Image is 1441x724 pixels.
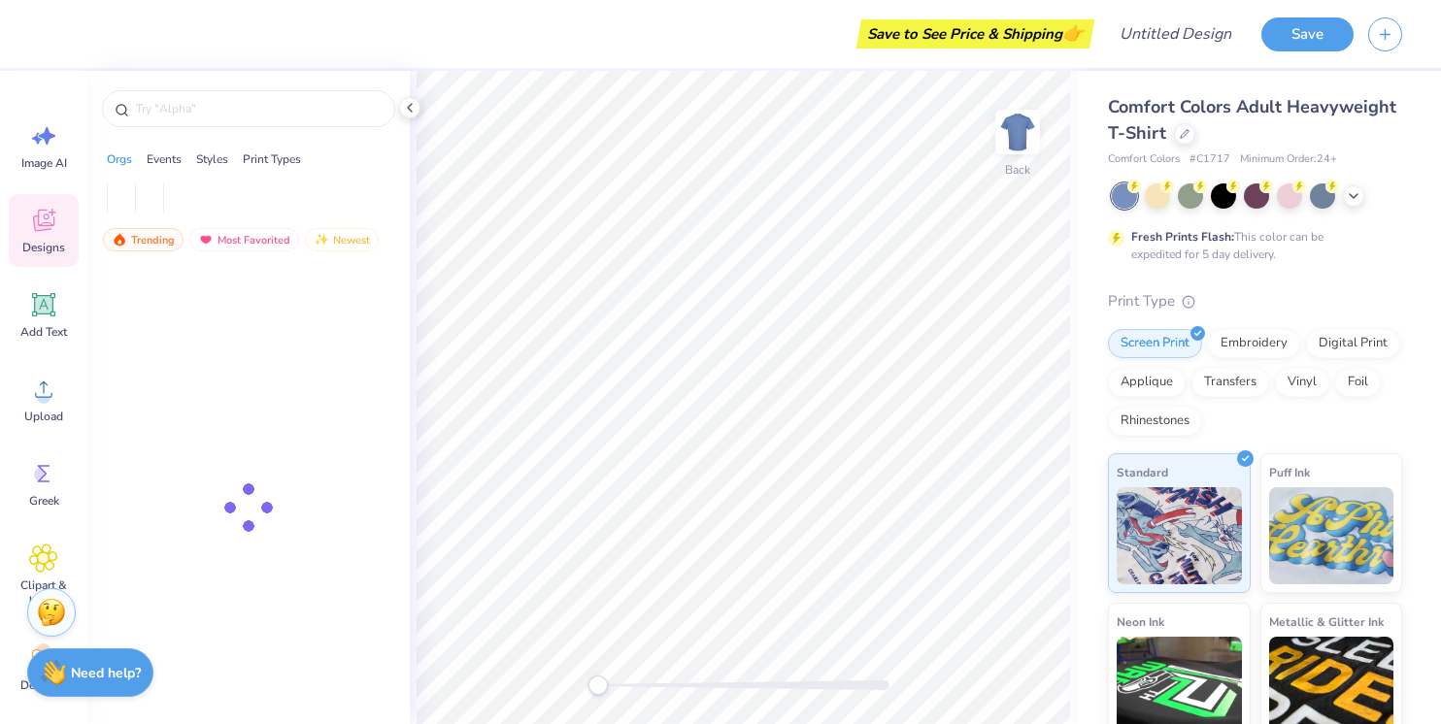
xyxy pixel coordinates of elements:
span: Puff Ink [1269,462,1310,482]
div: Vinyl [1275,368,1329,397]
span: Comfort Colors Adult Heavyweight T-Shirt [1108,95,1396,145]
input: Try "Alpha" [134,99,383,118]
img: newest.gif [314,233,329,247]
div: Styles [196,150,228,168]
div: Most Favorited [189,228,299,251]
span: Add Text [20,324,67,340]
img: trending.gif [112,233,127,247]
span: Image AI [21,155,67,171]
div: Save to See Price & Shipping [861,19,1089,49]
span: Clipart & logos [12,577,76,609]
span: # C1717 [1190,151,1230,168]
div: Back [1005,161,1030,179]
div: Accessibility label [588,675,608,695]
span: Greek [29,493,59,509]
span: 👉 [1062,21,1084,45]
span: Upload [24,409,63,424]
div: Screen Print [1108,329,1202,358]
div: Print Type [1108,290,1402,313]
button: Save [1261,17,1354,51]
strong: Need help? [71,664,141,682]
div: Rhinestones [1108,407,1202,436]
strong: Fresh Prints Flash: [1131,229,1234,245]
div: Print Types [243,150,301,168]
img: Standard [1117,487,1242,584]
div: Foil [1335,368,1381,397]
div: Digital Print [1306,329,1400,358]
div: Orgs [107,150,132,168]
div: Transfers [1191,368,1269,397]
div: Events [147,150,182,168]
span: Designs [22,240,65,255]
img: most_fav.gif [198,233,214,247]
div: This color can be expedited for 5 day delivery. [1131,228,1370,263]
span: Decorate [20,677,67,693]
span: Comfort Colors [1108,151,1180,168]
input: Untitled Design [1104,15,1247,53]
div: Newest [305,228,379,251]
span: Metallic & Glitter Ink [1269,611,1384,632]
div: Trending [103,228,184,251]
span: Minimum Order: 24 + [1240,151,1337,168]
span: Standard [1117,462,1168,482]
img: Back [998,113,1037,151]
div: Applique [1108,368,1186,397]
div: Embroidery [1208,329,1300,358]
span: Neon Ink [1117,611,1164,632]
img: Puff Ink [1269,487,1394,584]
